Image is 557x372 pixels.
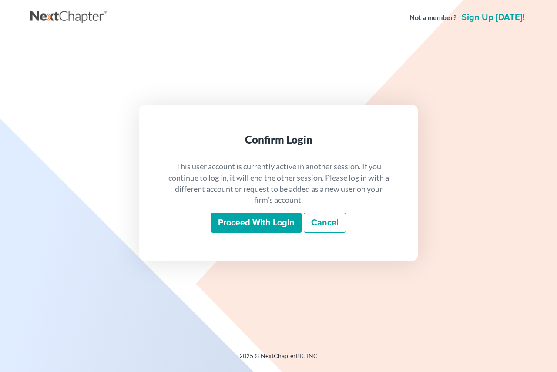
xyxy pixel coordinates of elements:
[460,13,527,22] a: Sign up [DATE]!
[167,133,390,147] div: Confirm Login
[211,213,302,233] input: Proceed with login
[304,213,346,233] a: Cancel
[409,13,456,23] strong: Not a member?
[30,352,527,367] div: 2025 © NextChapterBK, INC
[167,161,390,206] p: This user account is currently active in another session. If you continue to log in, it will end ...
